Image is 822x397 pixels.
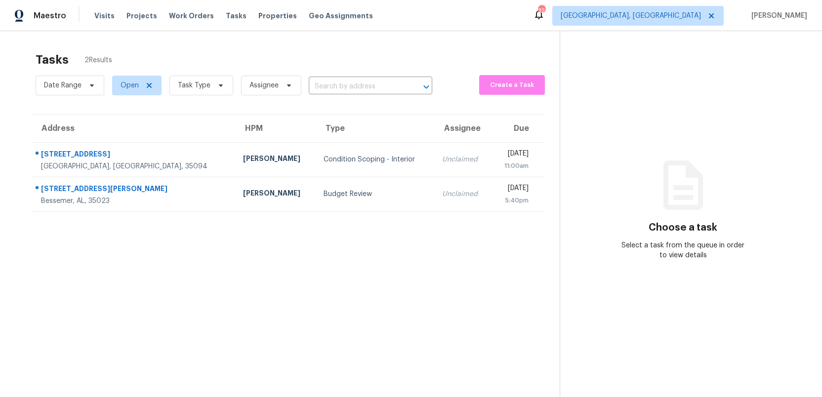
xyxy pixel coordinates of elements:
[538,6,545,16] div: 32
[747,11,807,21] span: [PERSON_NAME]
[499,196,529,205] div: 5:40pm
[44,80,82,90] span: Date Range
[492,115,544,142] th: Due
[36,55,69,65] h2: Tasks
[94,11,115,21] span: Visits
[41,161,227,171] div: [GEOGRAPHIC_DATA], [GEOGRAPHIC_DATA], 35094
[621,240,744,260] div: Select a task from the queue in order to view details
[561,11,701,21] span: [GEOGRAPHIC_DATA], [GEOGRAPHIC_DATA]
[309,79,405,94] input: Search by address
[479,75,545,95] button: Create a Task
[126,11,157,21] span: Projects
[84,55,112,65] span: 2 Results
[499,161,529,171] div: 11:00am
[243,154,308,166] div: [PERSON_NAME]
[169,11,214,21] span: Work Orders
[442,155,483,164] div: Unclaimed
[34,11,66,21] span: Maestro
[434,115,491,142] th: Assignee
[419,80,433,94] button: Open
[32,115,235,142] th: Address
[484,79,540,91] span: Create a Task
[309,11,373,21] span: Geo Assignments
[41,149,227,161] div: [STREET_ADDRESS]
[499,183,529,196] div: [DATE]
[41,196,227,206] div: Bessemer, AL, 35023
[235,115,316,142] th: HPM
[442,189,483,199] div: Unclaimed
[226,12,247,19] span: Tasks
[649,223,717,233] h3: Choose a task
[324,189,426,199] div: Budget Review
[324,155,426,164] div: Condition Scoping - Interior
[121,80,139,90] span: Open
[499,149,529,161] div: [DATE]
[258,11,297,21] span: Properties
[249,80,279,90] span: Assignee
[316,115,434,142] th: Type
[41,184,227,196] div: [STREET_ADDRESS][PERSON_NAME]
[243,188,308,200] div: [PERSON_NAME]
[178,80,210,90] span: Task Type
